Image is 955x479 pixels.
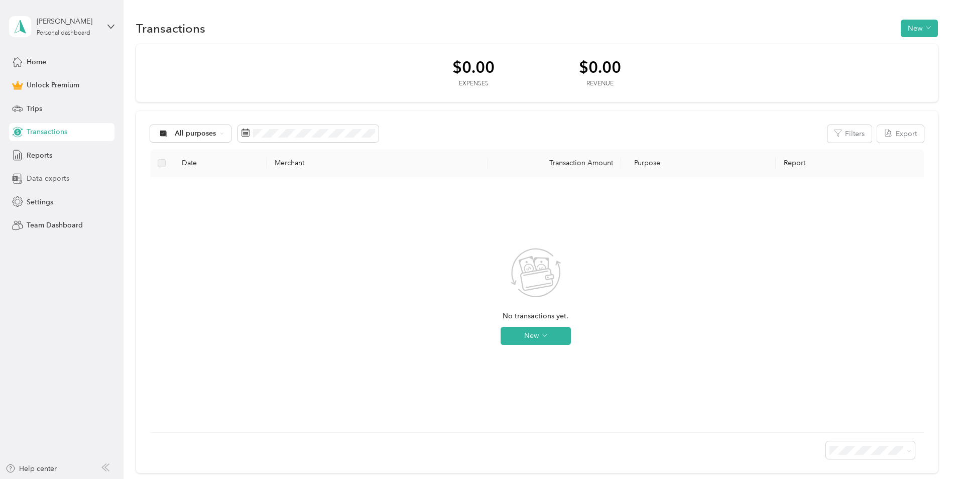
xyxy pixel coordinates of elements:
button: Help center [6,463,57,474]
button: New [901,20,938,37]
div: Personal dashboard [37,30,90,36]
span: No transactions yet. [503,311,568,322]
span: Home [27,57,46,67]
div: $0.00 [579,58,621,76]
div: [PERSON_NAME] [37,16,99,27]
span: Reports [27,150,52,161]
th: Merchant [267,150,488,177]
span: Settings [27,197,53,207]
span: Team Dashboard [27,220,83,230]
span: Trips [27,103,42,114]
span: Purpose [629,159,661,167]
iframe: Everlance-gr Chat Button Frame [899,423,955,479]
div: Revenue [579,79,621,88]
button: Export [877,125,924,143]
div: $0.00 [452,58,495,76]
th: Transaction Amount [488,150,621,177]
span: Transactions [27,127,67,137]
span: Unlock Premium [27,80,79,90]
span: Data exports [27,173,69,184]
h1: Transactions [136,23,205,34]
div: Expenses [452,79,495,88]
span: All purposes [175,130,216,137]
th: Date [174,150,267,177]
button: New [501,327,571,345]
th: Report [776,150,923,177]
button: Filters [827,125,872,143]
